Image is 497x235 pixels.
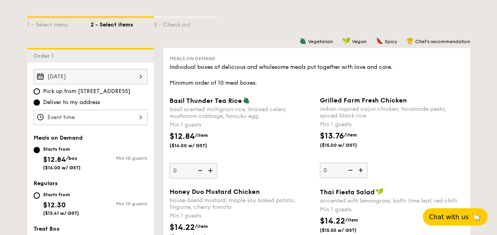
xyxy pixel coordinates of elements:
div: Individual boxes of delicious and wholesome meals put together with love and care. Minimum order ... [170,63,464,87]
input: Starts from$12.30($13.41 w/ GST)Min 10 guests [34,192,40,199]
span: Chat with us [429,213,469,221]
span: ($14.00 w/ GST) [170,142,223,149]
img: icon-vegetarian.fe4039eb.svg [243,97,250,104]
div: Min 1 guests [320,206,464,214]
img: icon-vegan.f8ff3823.svg [342,37,350,44]
input: Event date [34,69,147,84]
input: Starts from$12.84/box($14.00 w/ GST)Min 10 guests [34,147,40,153]
div: basil scented multigrain rice, braised celery mushroom cabbage, hanjuku egg [170,106,314,119]
div: Min 10 guests [91,155,147,161]
img: icon-spicy.37a8142b.svg [376,37,383,44]
span: ($13.41 w/ GST) [43,210,79,216]
span: Meals on Demand [170,56,215,61]
span: Vegan [352,39,367,44]
div: indian inspired cajun chicken, housmade pesto, spiced black rice [320,106,464,119]
img: icon-add.58712e84.svg [355,163,367,178]
span: $12.84 [170,132,195,141]
span: $12.84 [43,155,66,164]
img: icon-reduce.1d2dbef1.svg [344,163,355,178]
span: Pick up from [STREET_ADDRESS] [43,87,130,95]
div: Starts from [43,191,79,198]
span: ($15.50 w/ GST) [320,227,374,233]
span: Spicy [385,39,397,44]
span: /box [66,155,77,161]
img: icon-chef-hat.a58ddaea.svg [406,37,414,44]
span: Regulars [34,180,58,187]
input: Grilled Farm Fresh Chickenindian inspired cajun chicken, housmade pesto, spiced black riceMin 1 g... [320,163,367,178]
span: Meals on Demand [34,135,83,141]
span: 🦙 [472,212,481,222]
img: icon-vegetarian.fe4039eb.svg [299,37,306,44]
div: Min 10 guests [91,201,147,207]
div: Min 1 guests [320,121,464,129]
span: Deliver to my address [43,99,100,106]
div: 1 - Select menu [27,18,91,29]
input: Event time [34,110,147,125]
span: /item [345,217,358,223]
button: Chat with us🦙 [423,208,488,226]
span: Honey Duo Mustard Chicken [170,188,260,195]
div: 2 - Select items [91,18,154,29]
span: $13.76 [320,131,344,141]
span: ($14.00 w/ GST) [43,165,81,171]
span: $12.30 [43,201,66,209]
span: Chef's recommendation [415,39,470,44]
input: Deliver to my address [34,99,40,106]
span: /item [195,224,208,229]
img: icon-add.58712e84.svg [205,163,217,178]
span: /item [195,133,208,138]
div: accented with lemongrass, kaffir lime leaf, red chilli [320,197,464,204]
div: house-blend mustard, maple soy baked potato, linguine, cherry tomato [170,197,314,210]
input: Basil Thunder Tea Ricebasil scented multigrain rice, braised celery mushroom cabbage, hanjuku egg... [170,163,217,178]
span: Basil Thunder Tea Rice [170,97,242,104]
span: Vegetarian [308,39,333,44]
span: Thai Fiesta Salad [320,188,375,196]
span: /item [344,132,357,138]
input: Pick up from [STREET_ADDRESS] [34,88,40,95]
div: 3 - Check out [154,18,217,29]
div: Min 1 guests [170,212,314,220]
span: $14.22 [170,223,195,232]
div: Min 1 guests [170,121,314,129]
span: Grilled Farm Fresh Chicken [320,97,407,104]
span: Treat Box [34,226,60,232]
span: ($15.00 w/ GST) [320,142,374,148]
img: icon-vegan.f8ff3823.svg [376,188,384,195]
img: icon-reduce.1d2dbef1.svg [193,163,205,178]
span: Order 1 [34,53,57,59]
div: Starts from [43,146,81,152]
span: $14.22 [320,216,345,226]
